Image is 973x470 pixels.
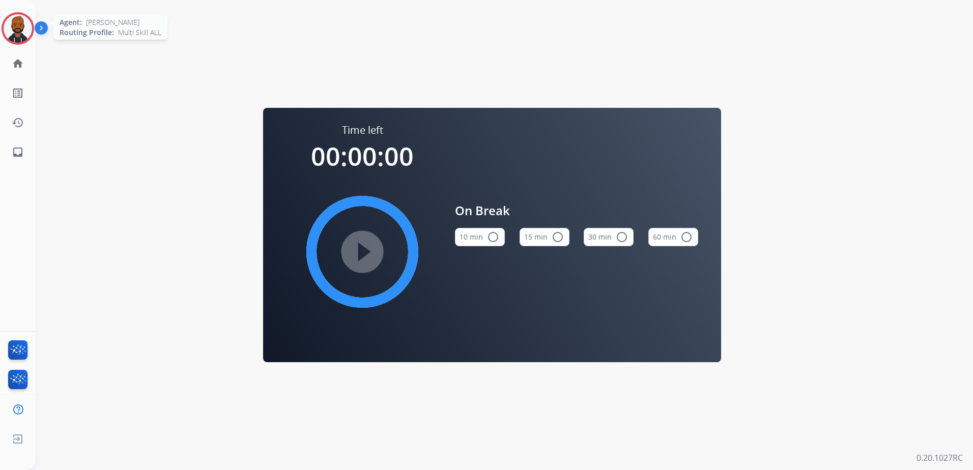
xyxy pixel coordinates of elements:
p: 0.20.1027RC [917,452,963,464]
button: 10 min [455,228,505,246]
button: 60 min [648,228,698,246]
button: 30 min [584,228,634,246]
mat-icon: radio_button_unchecked [487,231,499,243]
mat-icon: list_alt [12,87,24,99]
span: Agent: [60,17,82,27]
span: 00:00:00 [311,139,414,173]
mat-icon: radio_button_unchecked [616,231,628,243]
mat-icon: history [12,116,24,129]
span: On Break [455,201,698,220]
mat-icon: inbox [12,146,24,158]
span: Multi Skill ALL [118,27,161,38]
button: 15 min [520,228,569,246]
span: [PERSON_NAME] [86,17,139,27]
mat-icon: home [12,57,24,70]
img: avatar [4,14,32,43]
span: Routing Profile: [60,27,114,38]
mat-icon: radio_button_unchecked [680,231,693,243]
mat-icon: radio_button_unchecked [552,231,564,243]
span: Time left [342,123,383,137]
